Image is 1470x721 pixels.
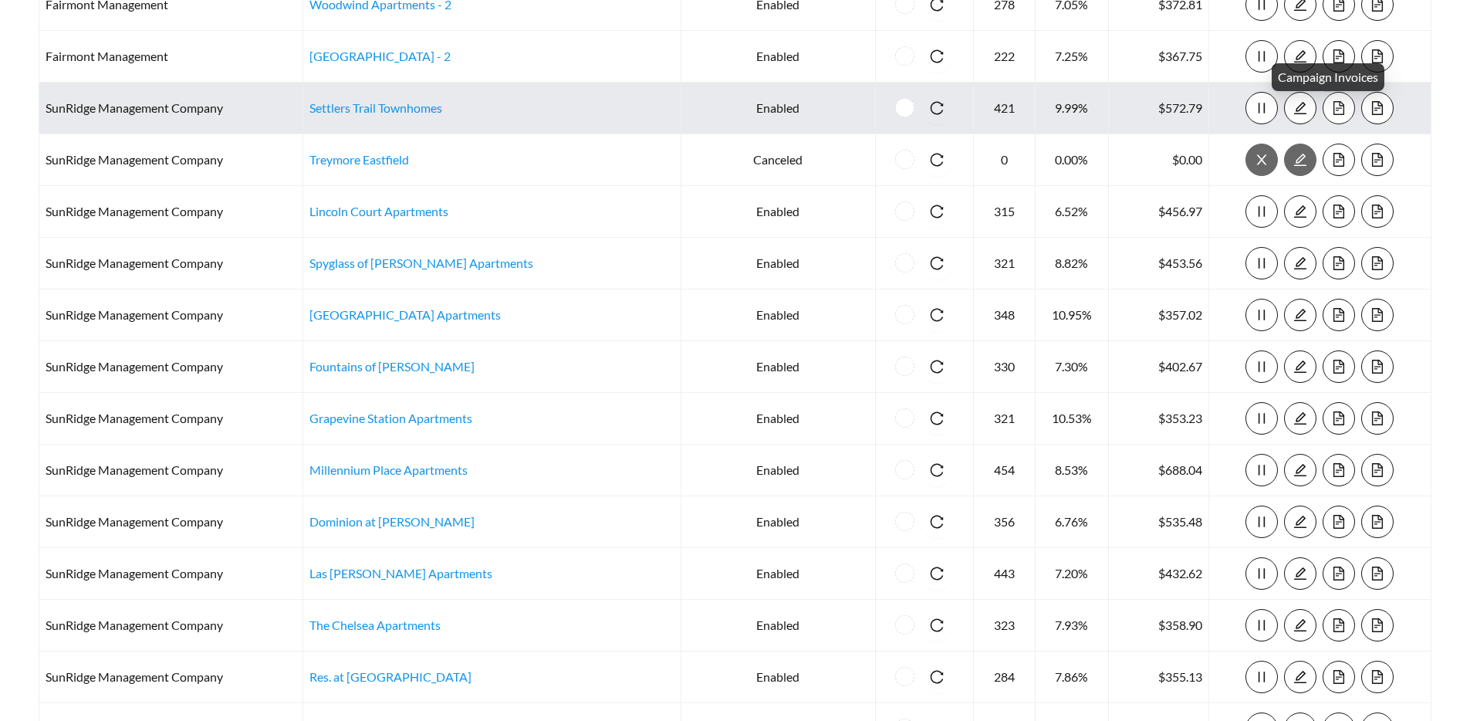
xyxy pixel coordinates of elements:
a: [GEOGRAPHIC_DATA] Apartments [309,307,501,322]
a: file-text [1361,152,1394,167]
a: edit [1284,411,1316,425]
button: pause [1245,661,1278,693]
a: edit [1284,669,1316,684]
span: file-text [1362,308,1393,322]
button: pause [1245,557,1278,590]
button: pause [1245,247,1278,279]
span: edit [1285,463,1316,477]
td: $358.90 [1109,600,1209,652]
button: file-text [1323,350,1355,383]
span: pause [1246,411,1277,425]
span: pause [1246,618,1277,632]
span: edit [1285,360,1316,374]
button: reload [921,195,953,228]
td: SunRidge Management Company [39,600,303,652]
a: Dominion at [PERSON_NAME] [309,514,475,529]
a: file-text [1361,669,1394,684]
td: 8.53% [1036,445,1109,496]
a: file-text [1323,152,1355,167]
button: file-text [1323,92,1355,124]
a: The Chelsea Apartments [309,618,441,632]
span: file-text [1362,49,1393,63]
a: file-text [1323,49,1355,63]
a: edit [1284,152,1316,167]
td: Enabled [681,445,876,496]
span: file-text [1323,360,1354,374]
span: reload [921,618,953,632]
span: file-text [1362,256,1393,270]
a: file-text [1323,462,1355,477]
td: Enabled [681,652,876,703]
span: file-text [1323,49,1354,63]
td: 222 [974,31,1036,83]
button: file-text [1323,299,1355,331]
button: pause [1245,195,1278,228]
button: file-text [1361,40,1394,73]
span: pause [1246,567,1277,581]
button: edit [1284,609,1316,641]
td: 0.00% [1036,134,1109,186]
td: 330 [974,341,1036,393]
td: $355.13 [1109,652,1209,703]
span: reload [921,567,953,581]
span: file-text [1323,567,1354,581]
button: edit [1284,92,1316,124]
span: file-text [1323,618,1354,632]
span: pause [1246,49,1277,63]
button: file-text [1323,609,1355,641]
span: edit [1285,49,1316,63]
td: 454 [974,445,1036,496]
a: file-text [1361,100,1394,115]
td: 348 [974,289,1036,341]
span: file-text [1362,153,1393,167]
button: file-text [1361,195,1394,228]
td: $572.79 [1109,83,1209,134]
a: file-text [1323,566,1355,581]
a: [GEOGRAPHIC_DATA] - 2 [309,49,451,63]
button: file-text [1323,661,1355,693]
span: file-text [1362,463,1393,477]
a: file-text [1323,514,1355,529]
a: file-text [1323,669,1355,684]
td: Fairmont Management [39,31,303,83]
a: file-text [1361,256,1394,270]
td: 421 [974,83,1036,134]
td: $535.48 [1109,496,1209,548]
span: file-text [1323,256,1354,270]
td: SunRidge Management Company [39,652,303,703]
button: pause [1245,454,1278,486]
span: file-text [1323,411,1354,425]
span: reload [921,205,953,218]
td: 443 [974,548,1036,600]
button: reload [921,350,953,383]
a: Grapevine Station Apartments [309,411,472,425]
a: edit [1284,256,1316,270]
a: edit [1284,359,1316,374]
a: edit [1284,204,1316,218]
button: edit [1284,299,1316,331]
span: file-text [1362,515,1393,529]
td: Canceled [681,134,876,186]
button: file-text [1323,557,1355,590]
a: file-text [1361,618,1394,632]
td: Enabled [681,393,876,445]
span: reload [921,670,953,684]
a: Spyglass of [PERSON_NAME] Apartments [309,256,533,270]
button: file-text [1323,247,1355,279]
button: file-text [1361,92,1394,124]
a: file-text [1361,462,1394,477]
a: edit [1284,307,1316,322]
td: Enabled [681,83,876,134]
span: edit [1285,515,1316,529]
a: edit [1284,566,1316,581]
button: edit [1284,40,1316,73]
a: edit [1284,100,1316,115]
td: SunRidge Management Company [39,238,303,289]
button: reload [921,144,953,176]
td: $357.02 [1109,289,1209,341]
button: edit [1284,195,1316,228]
a: edit [1284,49,1316,63]
button: file-text [1361,661,1394,693]
span: pause [1246,515,1277,529]
td: SunRidge Management Company [39,134,303,186]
